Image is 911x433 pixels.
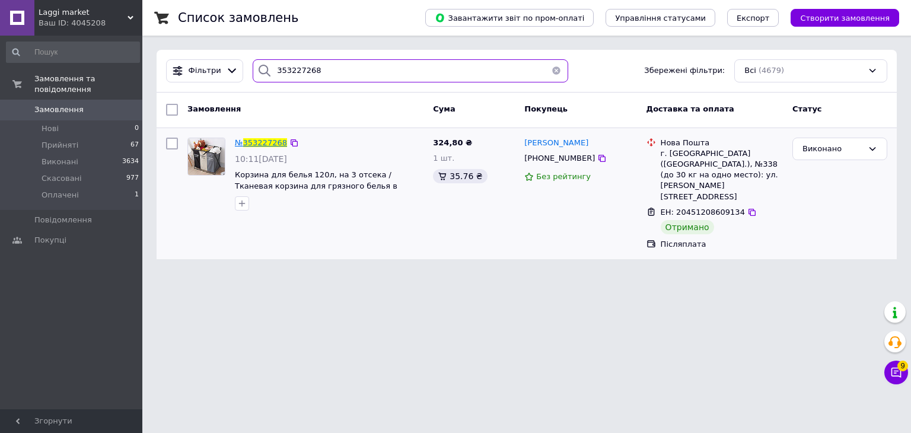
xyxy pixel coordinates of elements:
[42,173,82,184] span: Скасовані
[615,14,706,23] span: Управління статусами
[661,239,783,250] div: Післяплата
[178,11,298,25] h1: Список замовлень
[126,173,139,184] span: 977
[235,138,243,147] span: №
[661,208,745,216] span: ЕН: 20451208609134
[791,9,899,27] button: Створити замовлення
[524,138,588,147] span: [PERSON_NAME]
[135,123,139,134] span: 0
[130,140,139,151] span: 67
[187,104,241,113] span: Замовлення
[235,138,287,147] a: №353227268
[34,104,84,115] span: Замовлення
[39,7,128,18] span: Laggi market
[792,104,822,113] span: Статус
[646,104,734,113] span: Доставка та оплата
[661,220,714,234] div: Отримано
[744,65,756,77] span: Всі
[189,65,221,77] span: Фільтри
[661,148,783,202] div: г. [GEOGRAPHIC_DATA] ([GEOGRAPHIC_DATA].), №338 (до 30 кг на одно место): ул. [PERSON_NAME][STREE...
[779,13,899,22] a: Створити замовлення
[188,138,225,175] img: Фото товару
[122,157,139,167] span: 3634
[435,12,584,23] span: Завантажити звіт по пром-оплаті
[433,138,472,147] span: 324,80 ₴
[884,361,908,384] button: Чат з покупцем9
[243,138,287,147] span: 353227268
[800,14,890,23] span: Створити замовлення
[34,74,142,95] span: Замовлення та повідомлення
[433,154,454,163] span: 1 шт.
[536,172,591,181] span: Без рейтингу
[524,138,588,149] a: [PERSON_NAME]
[433,104,455,113] span: Cума
[544,59,568,82] button: Очистить
[42,157,78,167] span: Виконані
[897,361,908,371] span: 9
[802,143,863,155] div: Виконано
[42,190,79,200] span: Оплачені
[606,9,715,27] button: Управління статусами
[727,9,779,27] button: Експорт
[433,169,487,183] div: 35.76 ₴
[187,138,225,176] a: Фото товару
[6,42,140,63] input: Пошук
[235,170,397,201] a: Корзина для белья 120л, на 3 отсека / Тканевая корзина для грязного белья в ванную / Контейнер дл...
[425,9,594,27] button: Завантажити звіт по пром-оплаті
[759,66,784,75] span: (4679)
[737,14,770,23] span: Експорт
[524,104,568,113] span: Покупець
[135,190,139,200] span: 1
[39,18,142,28] div: Ваш ID: 4045208
[661,138,783,148] div: Нова Пошта
[253,59,568,82] input: Пошук за номером замовлення, ПІБ покупця, номером телефону, Email, номером накладної
[42,123,59,134] span: Нові
[42,140,78,151] span: Прийняті
[644,65,725,77] span: Збережені фільтри:
[524,154,595,163] span: [PHONE_NUMBER]
[235,154,287,164] span: 10:11[DATE]
[34,235,66,246] span: Покупці
[34,215,92,225] span: Повідомлення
